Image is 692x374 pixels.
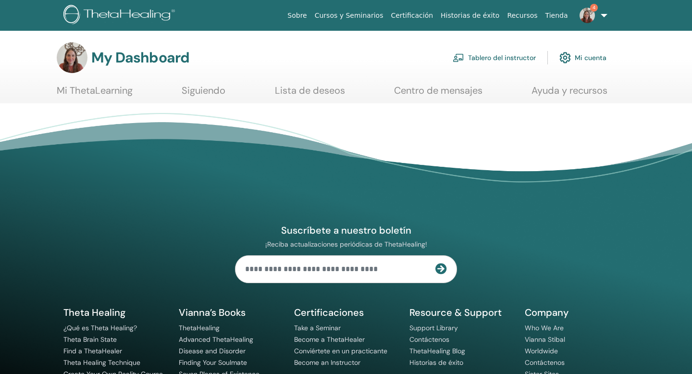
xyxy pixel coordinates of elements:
a: Support Library [409,324,458,332]
h4: Suscríbete a nuestro boletín [235,224,457,237]
a: Advanced ThetaHealing [179,335,253,344]
a: ThetaHealing Blog [409,347,465,355]
a: Historias de éxito [409,358,463,367]
a: Contáctenos [525,358,565,367]
img: default.jpg [57,42,87,73]
h5: Certificaciones [294,306,398,319]
img: cog.svg [559,50,571,66]
a: Become an Instructor [294,358,360,367]
a: ThetaHealing [179,324,220,332]
a: Tablero del instructor [453,47,536,68]
a: Become a ThetaHealer [294,335,365,344]
h5: Resource & Support [409,306,513,319]
img: default.jpg [580,8,595,23]
h5: Vianna’s Books [179,306,283,319]
a: Finding Your Soulmate [179,358,247,367]
a: Find a ThetaHealer [63,347,122,355]
span: 4 [590,4,598,12]
a: Mi ThetaLearning [57,85,133,103]
img: chalkboard-teacher.svg [453,53,464,62]
a: Who We Are [525,324,564,332]
a: Cursos y Seminarios [311,7,387,25]
a: ¿Qué es Theta Healing? [63,324,137,332]
a: Historias de éxito [437,7,503,25]
a: Conviértete en un practicante [294,347,387,355]
a: Disease and Disorder [179,347,246,355]
a: Worldwide [525,347,558,355]
h3: My Dashboard [91,49,189,66]
a: Siguiendo [182,85,225,103]
a: Sobre [284,7,310,25]
a: Lista de deseos [275,85,345,103]
h5: Theta Healing [63,306,167,319]
a: Contáctenos [409,335,449,344]
a: Vianna Stibal [525,335,565,344]
a: Tienda [542,7,572,25]
a: Theta Brain State [63,335,117,344]
img: logo.png [63,5,178,26]
a: Certificación [387,7,437,25]
a: Ayuda y recursos [531,85,607,103]
p: ¡Reciba actualizaciones periódicas de ThetaHealing! [235,240,457,249]
a: Recursos [503,7,541,25]
a: Centro de mensajes [394,85,482,103]
a: Mi cuenta [559,47,606,68]
a: Take a Seminar [294,324,341,332]
h5: Company [525,306,629,319]
a: Theta Healing Technique [63,358,140,367]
